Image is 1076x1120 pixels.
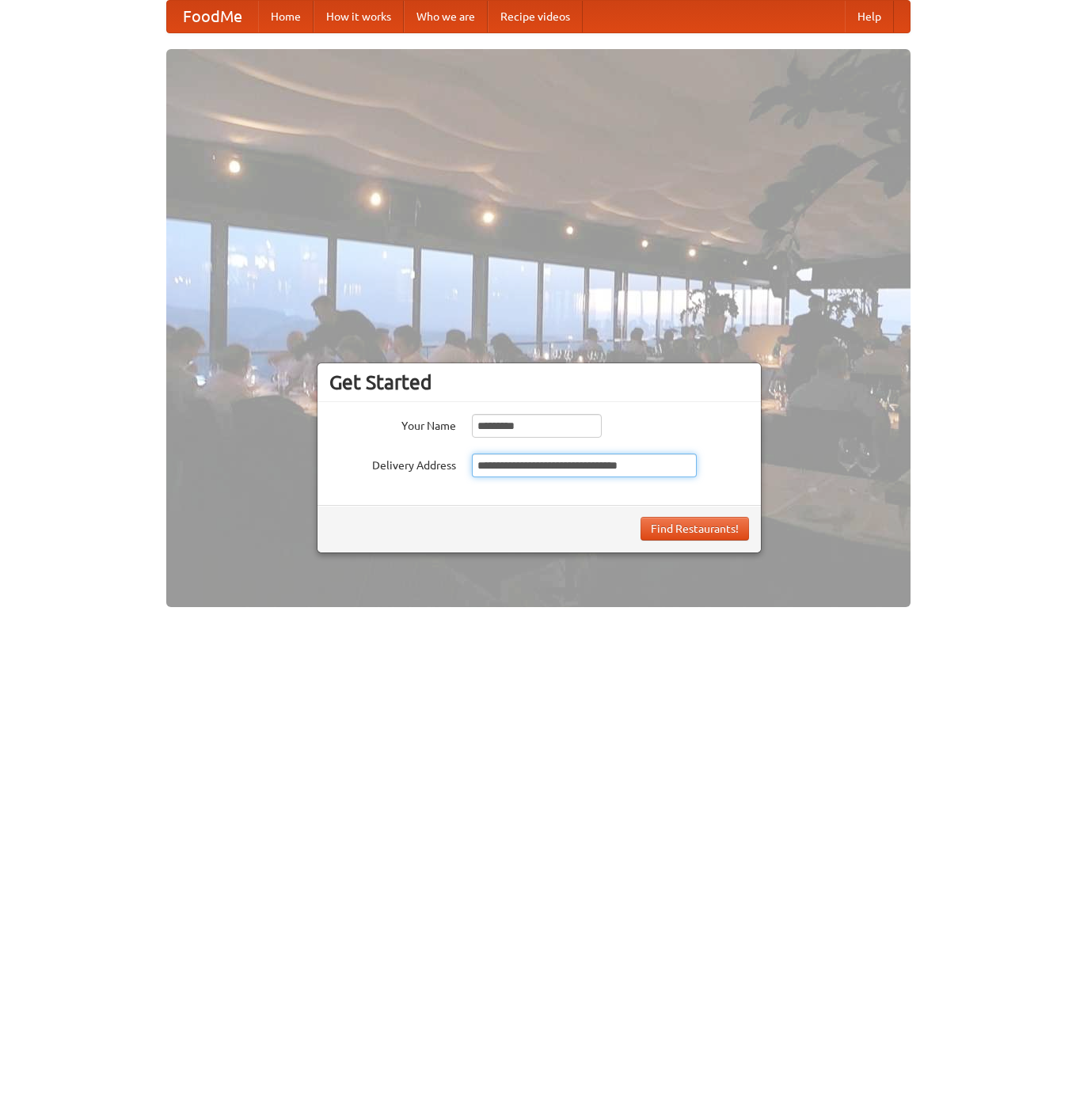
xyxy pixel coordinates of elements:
a: Home [258,1,314,32]
a: FoodMe [167,1,258,32]
h3: Get Started [329,370,749,394]
a: How it works [314,1,404,32]
button: Find Restaurants! [641,517,749,541]
label: Your Name [329,414,456,434]
a: Who we are [404,1,488,32]
a: Help [845,1,894,32]
label: Delivery Address [329,454,456,473]
a: Recipe videos [488,1,583,32]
